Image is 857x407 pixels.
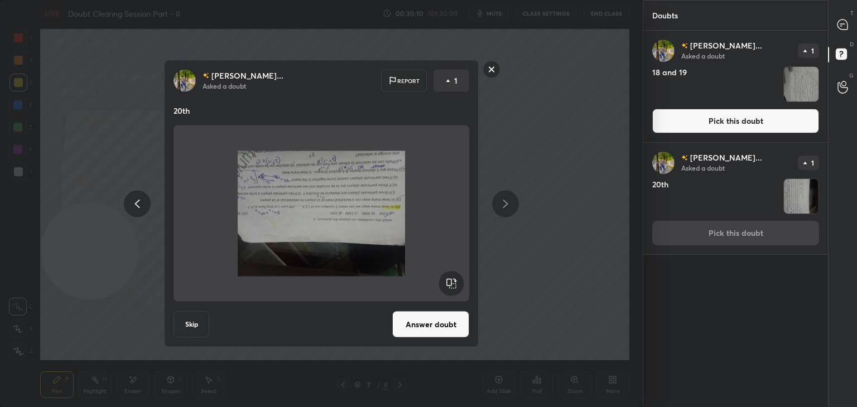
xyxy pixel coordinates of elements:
p: Asked a doubt [203,81,246,90]
p: [PERSON_NAME]... [690,41,762,50]
button: Skip [174,311,209,338]
p: 1 [811,159,814,166]
img: no-rating-badge.077c3623.svg [681,155,688,161]
img: dd69a9d0f1964841a7327b64f5d3e25e.jpg [652,40,675,62]
button: Pick this doubt [652,109,819,133]
h4: 18 and 19 [652,66,779,102]
p: Asked a doubt [681,163,725,172]
h4: 20th [652,178,779,214]
img: dd69a9d0f1964841a7327b64f5d3e25e.jpg [174,70,196,92]
p: T [850,9,854,17]
img: dd69a9d0f1964841a7327b64f5d3e25e.jpg [652,152,675,174]
img: 1759464810WFK04P.JPEG [238,130,405,297]
p: D [850,40,854,49]
img: no-rating-badge.077c3623.svg [681,43,688,49]
p: [PERSON_NAME]... [690,153,762,162]
p: Doubts [643,1,687,30]
div: Report [381,70,427,92]
p: 1 [454,75,458,86]
img: 1759464901WTSXHL.JPEG [784,67,819,101]
p: Asked a doubt [681,51,725,60]
img: no-rating-badge.077c3623.svg [203,72,209,79]
p: [PERSON_NAME]... [211,71,283,80]
p: 20th [174,105,469,117]
p: G [849,71,854,80]
img: 1759464810WFK04P.JPEG [784,179,819,214]
button: Answer doubt [392,311,469,338]
p: 1 [811,47,814,54]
